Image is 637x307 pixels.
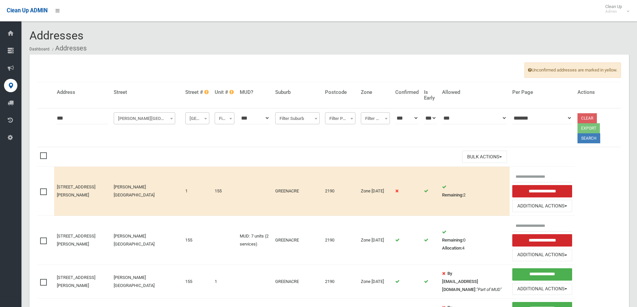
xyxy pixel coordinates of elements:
[183,265,212,299] td: 155
[424,90,437,101] h4: Is Early
[462,151,507,163] button: Bulk Actions
[358,265,393,299] td: Zone [DATE]
[605,9,622,14] small: Admin
[50,42,87,54] li: Addresses
[212,167,237,216] td: 155
[361,112,390,124] span: Filter Zone
[524,62,621,78] span: Unconfirmed addresses are marked in yellow.
[57,275,95,288] a: [STREET_ADDRESS][PERSON_NAME]
[442,271,478,292] strong: By [EMAIL_ADDRESS][DOMAIN_NAME]
[442,246,462,251] strong: Allocation:
[115,114,173,123] span: Rawson Road (GREENACRE)
[216,114,233,123] span: Filter Unit #
[212,265,237,299] td: 1
[29,47,49,51] a: Dashboard
[358,216,393,265] td: Zone [DATE]
[361,90,390,95] h4: Zone
[325,112,355,124] span: Filter Postcode
[325,90,355,95] h4: Postcode
[577,123,600,133] button: Export
[512,283,572,295] button: Additional Actions
[322,167,358,216] td: 2190
[327,114,354,123] span: Filter Postcode
[362,114,388,123] span: Filter Zone
[442,238,463,243] strong: Remaining:
[7,7,47,14] span: Clean Up ADMIN
[111,167,183,216] td: [PERSON_NAME][GEOGRAPHIC_DATA]
[273,216,323,265] td: GREENACRE
[215,90,234,95] h4: Unit #
[183,216,212,265] td: 155
[439,265,510,299] td: :
[215,112,234,124] span: Filter Unit #
[111,216,183,265] td: [PERSON_NAME][GEOGRAPHIC_DATA]
[395,90,419,95] h4: Confirmed
[57,90,108,95] h4: Address
[442,90,507,95] h4: Allowed
[358,167,393,216] td: Zone [DATE]
[114,90,180,95] h4: Street
[183,167,212,216] td: 1
[111,265,183,299] td: [PERSON_NAME][GEOGRAPHIC_DATA]
[273,167,323,216] td: GREENACRE
[512,200,572,212] button: Additional Actions
[439,216,510,265] td: 0 4
[577,113,597,123] a: Clear
[114,112,175,124] span: Rawson Road (GREENACRE)
[187,114,208,123] span: Filter Street #
[240,90,270,95] h4: MUD?
[275,112,320,124] span: Filter Suburb
[29,29,84,42] span: Addresses
[512,249,572,261] button: Additional Actions
[512,90,572,95] h4: Per Page
[185,90,210,95] h4: Street #
[273,265,323,299] td: GREENACRE
[275,90,320,95] h4: Suburb
[322,216,358,265] td: 2190
[277,114,318,123] span: Filter Suburb
[476,287,502,292] em: "Part of MUD"
[577,90,618,95] h4: Actions
[57,184,95,197] a: [STREET_ADDRESS][PERSON_NAME]
[602,4,629,14] span: Clean Up
[577,133,600,143] button: Search
[442,192,463,197] strong: Remaining:
[322,265,358,299] td: 2190
[237,216,272,265] td: MUD: 7 units (2 services)
[57,234,95,247] a: [STREET_ADDRESS][PERSON_NAME]
[185,112,210,124] span: Filter Street #
[439,167,510,216] td: 2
